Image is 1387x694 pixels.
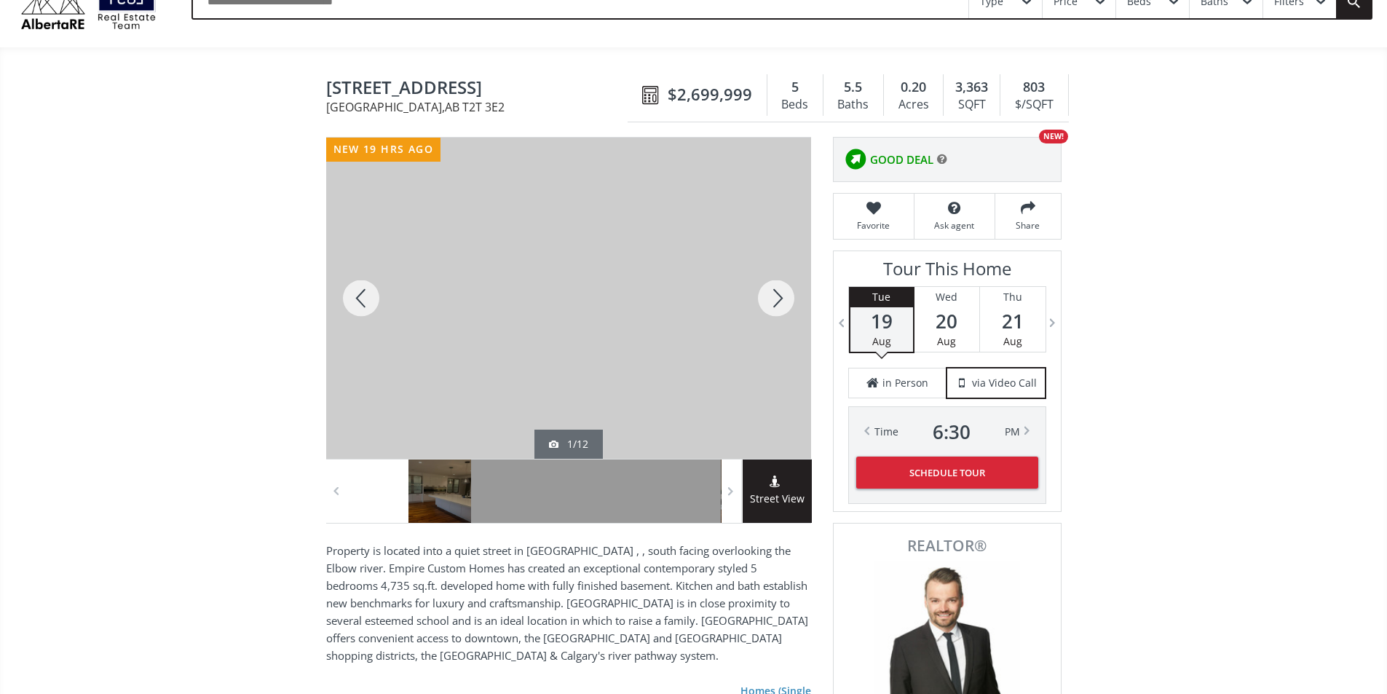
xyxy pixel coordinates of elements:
span: GOOD DEAL [870,152,933,167]
span: 19 [850,311,913,331]
span: 6 : 30 [933,422,971,442]
div: NEW! [1039,130,1068,143]
span: in Person [882,376,928,390]
span: 21 [980,311,1046,331]
span: Street View [743,491,812,508]
div: 5 [775,78,815,97]
h3: Tour This Home [848,259,1046,286]
span: [GEOGRAPHIC_DATA] , AB T2T 3E2 [326,101,635,113]
div: Wed [914,287,979,307]
div: Tue [850,287,913,307]
div: Baths [831,94,876,116]
span: Aug [937,334,956,348]
button: Schedule Tour [856,457,1038,489]
p: Property is located into a quiet street in [GEOGRAPHIC_DATA] , , south facing overlooking the Elb... [326,542,811,664]
span: Ask agent [922,219,987,232]
div: Thu [980,287,1046,307]
span: Aug [1003,334,1022,348]
div: Acres [891,94,936,116]
span: 3,363 [955,78,988,97]
span: via Video Call [972,376,1037,390]
span: Favorite [841,219,906,232]
div: 803 [1008,78,1060,97]
div: 5.5 [831,78,876,97]
div: $/SQFT [1008,94,1060,116]
div: Time PM [874,422,1020,442]
span: Share [1003,219,1054,232]
div: 0.20 [891,78,936,97]
div: SQFT [951,94,992,116]
div: 1/12 [549,437,588,452]
img: rating icon [841,145,870,174]
span: $2,699,999 [668,83,752,106]
div: Beds [775,94,815,116]
span: Aug [872,334,891,348]
span: REALTOR® [850,538,1045,553]
span: 3926 9 Street SW [326,78,635,100]
div: new 19 hrs ago [326,138,441,162]
div: 3926 9 Street SW Calgary, AB T2T 3E2 - Photo 1 of 12 [326,138,811,459]
span: 20 [914,311,979,331]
